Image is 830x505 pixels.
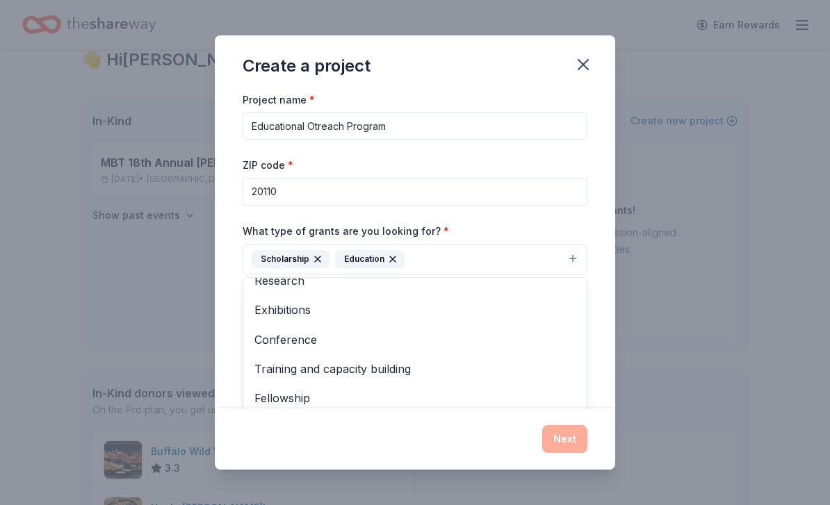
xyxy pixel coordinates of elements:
span: Exhibitions [254,301,576,319]
div: Scholarship [252,250,329,268]
div: ScholarshipEducation [243,277,587,444]
div: Education [335,250,405,268]
button: ScholarshipEducation [243,244,587,274]
span: Conference [254,331,576,349]
span: Fellowship [254,389,576,407]
span: Research [254,272,576,290]
span: Training and capacity building [254,360,576,378]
